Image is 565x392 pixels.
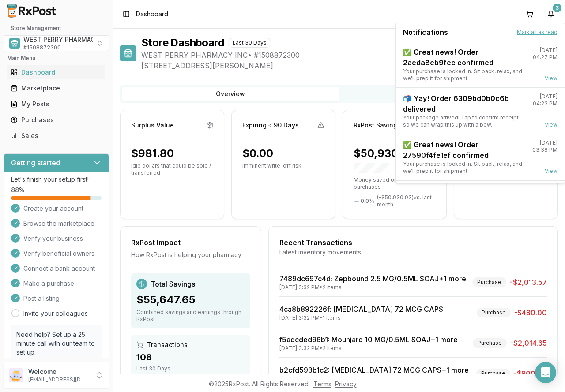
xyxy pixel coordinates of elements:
[23,234,83,243] span: Verify your business
[354,176,436,190] p: Money saved on RxPost purchases
[403,93,526,114] div: 📬 Yay! Order 6309bd0b0c6b delivered
[141,36,224,50] h1: Store Dashboard
[23,264,95,273] span: Connect a bank account
[7,80,105,96] a: Marketplace
[28,376,90,383] p: [EMAIL_ADDRESS][DOMAIN_NAME]
[4,25,109,32] h2: Store Management
[354,121,401,130] div: RxPost Savings
[11,116,102,124] div: Purchases
[533,54,557,61] div: 04:27 PM
[23,219,94,228] span: Browse the marketplace
[11,175,102,184] p: Let's finish your setup first!
[23,44,61,51] span: # 1508872300
[532,146,557,153] div: 03:38 PM
[23,35,112,44] span: WEST PERRY PHARMACY INC
[535,362,556,383] div: Open Intercom Messenger
[11,131,102,140] div: Sales
[4,129,109,143] button: Sales
[242,121,299,130] div: Expiring ≤ 90 Days
[403,139,525,161] div: ✅ Great news! Order 27590f4fe1ef confirmed
[23,204,83,213] span: Create your account
[361,198,374,205] span: 0.0 %
[131,146,174,161] div: $981.80
[403,27,448,37] span: Notifications
[279,335,458,344] a: f5adcded96b1: Mounjaro 10 MG/0.5ML SOAJ+1 more
[4,4,60,18] img: RxPost Logo
[540,93,557,100] div: [DATE]
[510,338,547,348] span: -$2,014.65
[4,81,109,95] button: Marketplace
[131,121,174,130] div: Surplus Value
[23,294,60,303] span: Post a listing
[4,113,109,127] button: Purchases
[141,50,558,60] span: WEST PERRY PHARMACY INC • # 1508872300
[403,47,526,68] div: ✅ Great news! Order 2acda8cb9fec confirmed
[242,162,324,169] p: Imminent write-off risk
[279,305,443,314] a: 4ca8b892226f: [MEDICAL_DATA] 72 MCG CAPS
[147,340,188,349] span: Transactions
[279,237,547,248] div: Recent Transactions
[335,380,357,388] a: Privacy
[136,351,245,363] div: 108
[141,60,558,71] span: [STREET_ADDRESS][PERSON_NAME]
[403,161,525,175] div: Your purchase is locked in. Sit back, relax, and we'll prep it for shipment.
[7,64,105,80] a: Dashboard
[7,128,105,144] a: Sales
[514,307,547,318] span: -$480.00
[279,345,458,352] div: [DATE] 3:32 PM • 2 items
[4,65,109,79] button: Dashboard
[136,365,245,372] div: Last 30 Days
[279,248,547,257] div: Latest inventory movements
[473,338,507,348] div: Purchase
[16,330,96,357] p: Need help? Set up a 25 minute call with our team to set up.
[279,274,466,283] a: 7489dc697c4d: Zepbound 2.5 MG/0.5ML SOAJ+1 more
[131,237,250,248] div: RxPost Impact
[136,10,168,19] span: Dashboard
[9,368,23,382] img: User avatar
[553,4,561,12] div: 3
[16,357,50,365] a: Book a call
[540,47,557,54] div: [DATE]
[136,293,245,307] div: $55,647.65
[4,97,109,111] button: My Posts
[228,38,271,48] div: Last 30 Days
[122,87,339,101] button: Overview
[476,369,510,378] div: Purchase
[23,309,88,318] a: Invite your colleagues
[533,100,557,107] div: 04:23 PM
[472,277,506,287] div: Purchase
[354,146,436,175] div: $50,930.93
[403,114,526,128] div: Your package arrived! Tap to confirm receipt so we can wrap this up with a bow.
[517,29,557,36] button: Mark all as read
[540,139,557,146] div: [DATE]
[545,168,557,175] a: View
[510,277,547,287] span: -$2,013.57
[377,194,436,208] span: ( - $50,930.93 ) vs. last month
[545,121,557,128] a: View
[279,366,469,374] a: b2cfd593b1c2: [MEDICAL_DATA] 72 MCG CAPS+1 more
[11,68,102,77] div: Dashboard
[7,55,105,62] h2: Main Menu
[279,314,443,321] div: [DATE] 3:32 PM • 1 items
[313,380,331,388] a: Terms
[514,368,547,379] span: -$900.00
[279,284,466,291] div: [DATE] 3:32 PM • 2 items
[23,279,74,288] span: Make a purchase
[545,75,557,82] a: View
[136,10,168,19] nav: breadcrumb
[403,68,526,82] div: Your purchase is locked in. Sit back, relax, and we'll prep it for shipment.
[151,279,195,289] span: Total Savings
[23,249,94,258] span: Verify beneficial owners
[242,146,273,161] div: $0.00
[339,87,556,101] button: Transactions
[28,367,90,376] p: Welcome
[11,84,102,93] div: Marketplace
[131,162,213,176] p: Idle dollars that could be sold / transferred
[477,308,511,317] div: Purchase
[131,250,250,259] div: How RxPost is helping your pharmacy
[136,309,245,323] div: Combined savings and earnings through RxPost
[7,96,105,112] a: My Posts
[4,35,109,51] button: Select a view
[7,112,105,128] a: Purchases
[11,157,60,168] h3: Getting started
